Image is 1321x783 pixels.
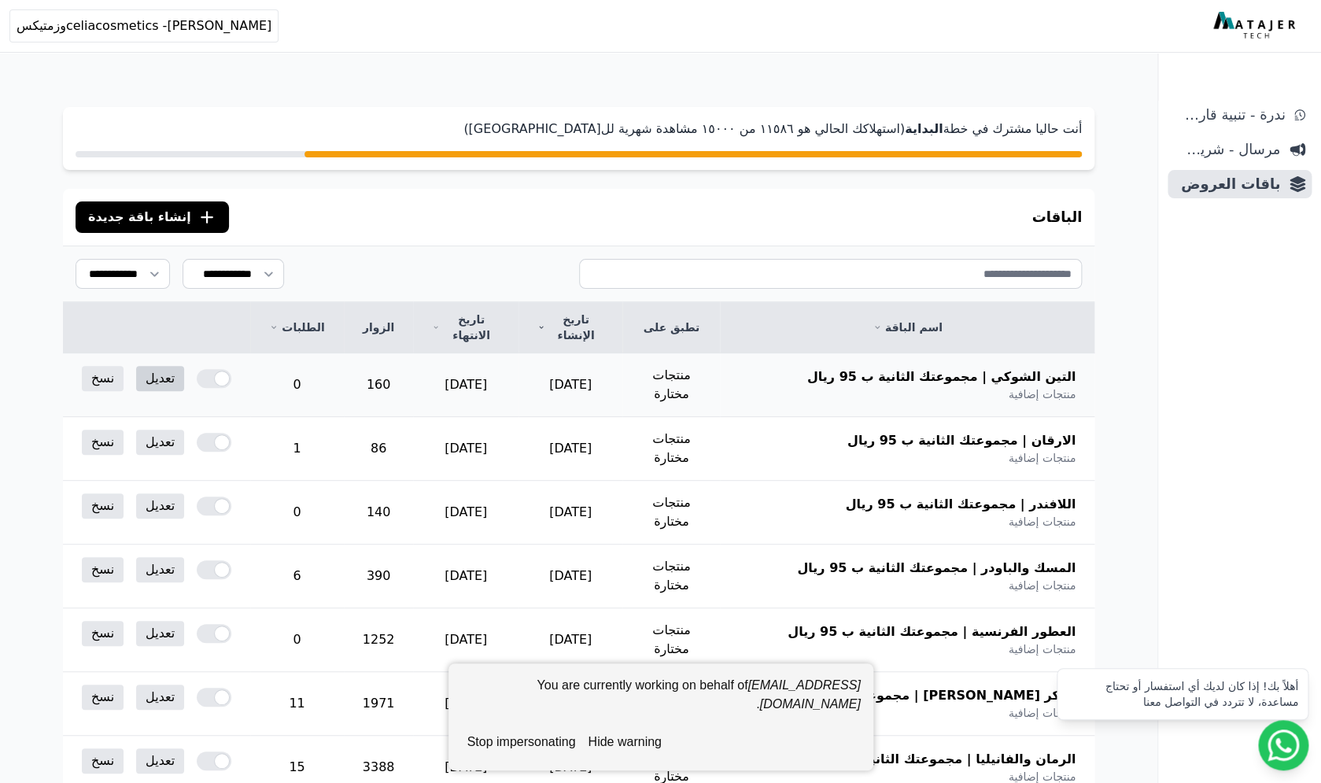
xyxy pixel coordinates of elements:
button: stop impersonating [461,726,582,758]
td: 160 [344,353,414,417]
span: الرمان والفانيليا | مجموعتك الثانية ب 95 ريال [791,750,1076,769]
td: 390 [344,545,414,608]
a: الطلبات [269,319,324,335]
div: You are currently working on behalf of . [461,676,861,726]
td: منتجات مختارة [622,481,720,545]
td: [DATE] [413,672,518,736]
td: [DATE] [413,353,518,417]
td: [DATE] [518,481,623,545]
td: منتجات مختارة [622,353,720,417]
h3: الباقات [1031,206,1082,228]
a: تعديل [136,430,184,455]
td: [DATE] [518,353,623,417]
p: أنت حاليا مشترك في خطة (استهلاكك الحالي هو ١١٥٨٦ من ١٥۰۰۰ مشاهدة شهرية لل[GEOGRAPHIC_DATA]) [76,120,1082,139]
td: [DATE] [413,545,518,608]
td: 1252 [344,608,414,672]
button: celiacosmetics -[PERSON_NAME]وزمتيكس [9,9,279,42]
span: التين الشوكي | مجموعتك الثانية ب 95 ريال [807,367,1076,386]
span: منتجات إضافية [1009,386,1076,402]
span: الارقان | مجموعتك الثانية ب 95 ريال [847,431,1076,450]
span: منتجات إضافية [1009,578,1076,593]
td: [DATE] [413,417,518,481]
span: مرسال - شريط دعاية [1174,139,1280,161]
td: 0 [250,608,343,672]
a: تعديل [136,366,184,391]
a: تاريخ الإنشاء [537,312,604,343]
a: تاريخ الانتهاء [432,312,499,343]
span: منتجات إضافية [1009,641,1076,657]
th: تطبق على [622,302,720,353]
span: منتجات إضافية [1009,705,1076,721]
strong: البداية [905,121,943,136]
td: [DATE] [413,608,518,672]
a: اسم الباقة [739,319,1076,335]
td: منتجات مختارة [622,417,720,481]
th: الزوار [344,302,414,353]
span: المسك والباودر | مجموعتك الثانية ب 95 ريال [797,559,1076,578]
a: نسخ [82,430,124,455]
td: منتجات مختارة [622,608,720,672]
span: العكر [PERSON_NAME] | مجموعتك الثانية ب 95 ريال [739,686,1076,705]
td: 86 [344,417,414,481]
td: 6 [250,545,343,608]
td: [DATE] [518,608,623,672]
td: 140 [344,481,414,545]
a: تعديل [136,748,184,774]
a: نسخ [82,557,124,582]
span: إنشاء باقة جديدة [88,208,191,227]
a: تعديل [136,493,184,519]
a: تعديل [136,621,184,646]
td: [DATE] [518,545,623,608]
div: أهلاً بك! إذا كان لديك أي استفسار أو تحتاج مساعدة، لا تتردد في التواصل معنا [1067,678,1298,710]
span: ندرة - تنبية قارب علي النفاذ [1174,104,1285,126]
button: إنشاء باقة جديدة [76,201,229,233]
span: منتجات إضافية [1009,514,1076,530]
span: العطور الفرنسية | مجموعتك الثانية ب 95 ريال [788,622,1076,641]
a: نسخ [82,493,124,519]
span: باقات العروض [1174,173,1280,195]
td: 11 [250,672,343,736]
a: تعديل [136,685,184,710]
td: [DATE] [518,417,623,481]
span: اللافندر | مجموعتك الثانية ب 95 ريال [845,495,1076,514]
a: تعديل [136,557,184,582]
td: 1971 [344,672,414,736]
a: نسخ [82,685,124,710]
td: 0 [250,353,343,417]
td: [DATE] [413,481,518,545]
a: نسخ [82,366,124,391]
td: 1 [250,417,343,481]
a: نسخ [82,748,124,774]
em: [EMAIL_ADDRESS][DOMAIN_NAME] [747,678,860,711]
button: hide warning [581,726,667,758]
span: celiacosmetics -[PERSON_NAME]وزمتيكس [17,17,271,35]
a: نسخ [82,621,124,646]
td: منتجات مختارة [622,545,720,608]
img: MatajerTech Logo [1213,12,1299,40]
span: منتجات إضافية [1009,450,1076,466]
td: 0 [250,481,343,545]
